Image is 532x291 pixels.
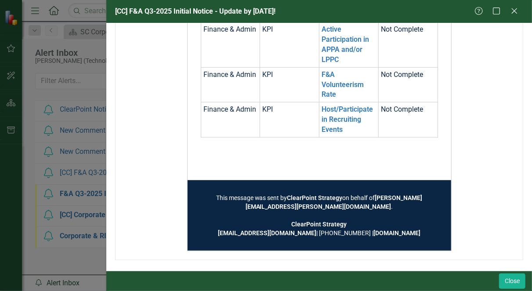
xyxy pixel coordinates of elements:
[499,273,525,289] button: Close
[378,67,438,102] td: Not Complete
[322,25,369,64] a: Active Participation in APPA and/or LPPC
[115,7,275,15] span: [CC] F&A Q3-2025 Initial Notice - Update by [DATE]!
[322,70,364,99] a: F&A Volunteerism Rate
[373,229,420,236] a: [DOMAIN_NAME]
[260,102,319,138] td: KPI
[201,102,260,138] td: Finance & Admin
[201,67,260,102] td: Finance & Admin
[292,221,347,228] strong: ClearPoint Strategy
[378,22,438,67] td: Not Complete
[201,193,438,237] td: This message was sent by on behalf of . | [PHONE_NUMBER] |
[260,67,319,102] td: KPI
[287,194,343,201] strong: ClearPoint Strategy
[260,22,319,67] td: KPI
[218,229,316,236] a: [EMAIL_ADDRESS][DOMAIN_NAME]
[322,105,373,134] a: Host/Participate in Recruiting Events
[201,22,260,67] td: Finance & Admin
[378,102,438,138] td: Not Complete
